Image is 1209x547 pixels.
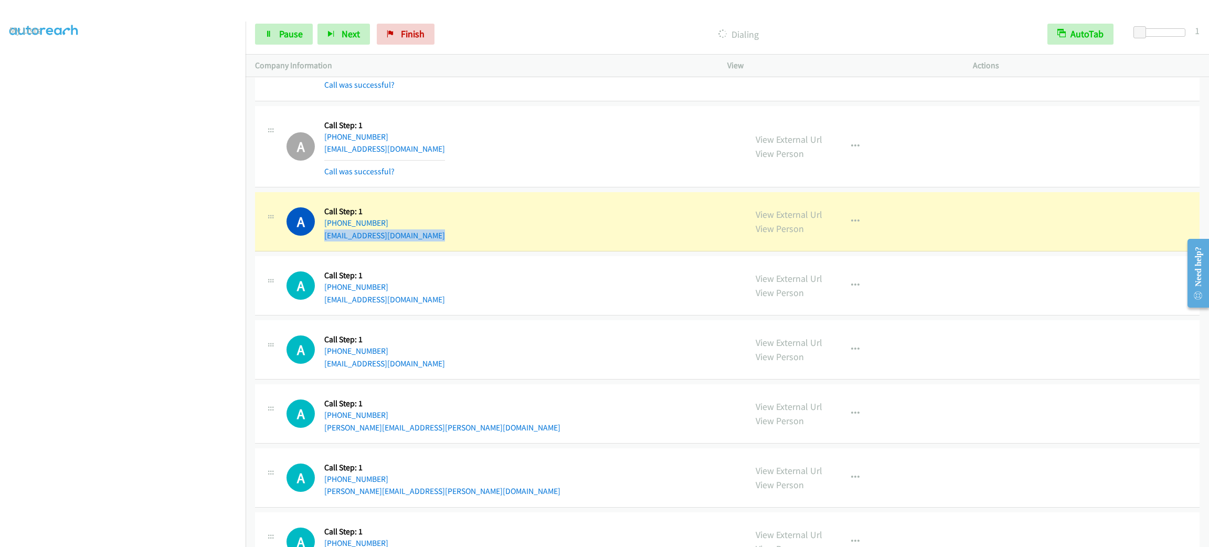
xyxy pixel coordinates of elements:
[287,335,315,364] div: The call is yet to be attempted
[287,464,315,492] h1: A
[756,415,804,427] a: View Person
[756,336,822,349] a: View External Url
[324,398,560,409] h5: Call Step: 1
[324,423,560,433] a: [PERSON_NAME][EMAIL_ADDRESS][PERSON_NAME][DOMAIN_NAME]
[324,346,388,356] a: [PHONE_NUMBER]
[324,294,445,304] a: [EMAIL_ADDRESS][DOMAIN_NAME]
[287,399,315,428] div: The call is yet to be attempted
[324,80,395,90] a: Call was successful?
[324,270,445,281] h5: Call Step: 1
[324,410,388,420] a: [PHONE_NUMBER]
[756,272,822,285] a: View External Url
[255,24,313,45] a: Pause
[287,399,315,428] h1: A
[324,230,445,240] a: [EMAIL_ADDRESS][DOMAIN_NAME]
[279,28,303,40] span: Pause
[756,148,804,160] a: View Person
[324,462,560,473] h5: Call Step: 1
[756,479,804,491] a: View Person
[973,59,1200,72] p: Actions
[317,24,370,45] button: Next
[727,59,954,72] p: View
[756,287,804,299] a: View Person
[324,486,560,496] a: [PERSON_NAME][EMAIL_ADDRESS][PERSON_NAME][DOMAIN_NAME]
[324,527,445,537] h5: Call Step: 1
[287,271,315,300] h1: A
[756,465,822,477] a: View External Url
[287,132,315,161] h1: A
[324,334,445,345] h5: Call Step: 1
[1179,232,1209,315] iframe: Resource Center
[324,359,445,369] a: [EMAIL_ADDRESS][DOMAIN_NAME]
[255,59,708,72] p: Company Information
[324,282,388,292] a: [PHONE_NUMBER]
[287,335,315,364] h1: A
[756,208,822,220] a: View External Url
[342,28,360,40] span: Next
[324,474,388,484] a: [PHONE_NUMBER]
[9,24,41,36] a: My Lists
[756,529,822,541] a: View External Url
[1195,24,1200,38] div: 1
[449,27,1028,41] p: Dialing
[324,120,445,131] h5: Call Step: 1
[756,223,804,235] a: View Person
[756,351,804,363] a: View Person
[324,144,445,154] a: [EMAIL_ADDRESS][DOMAIN_NAME]
[756,133,822,145] a: View External Url
[287,464,315,492] div: The call is yet to be attempted
[324,218,388,228] a: [PHONE_NUMBER]
[287,271,315,300] div: The call is yet to be attempted
[1047,24,1113,45] button: AutoTab
[324,206,445,217] h5: Call Step: 1
[377,24,434,45] a: Finish
[324,132,388,142] a: [PHONE_NUMBER]
[9,47,246,545] iframe: To enrich screen reader interactions, please activate Accessibility in Grammarly extension settings
[324,166,395,176] a: Call was successful?
[401,28,425,40] span: Finish
[756,401,822,413] a: View External Url
[287,207,315,236] h1: A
